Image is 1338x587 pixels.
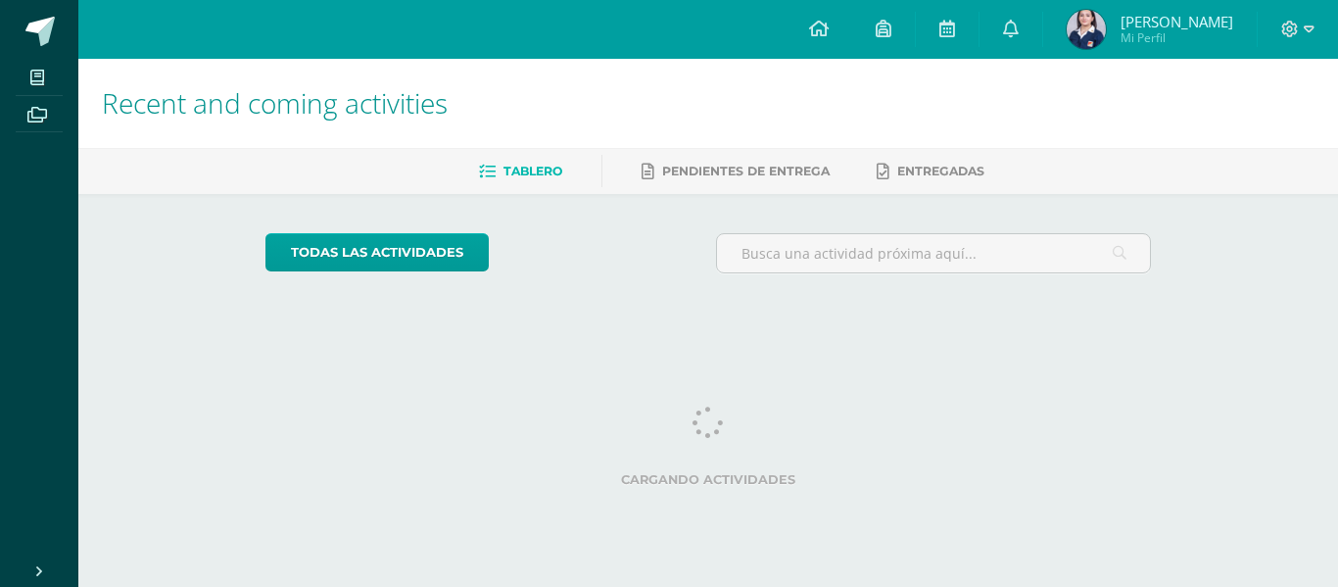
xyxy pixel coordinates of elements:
[1067,10,1106,49] img: dec8df1200ccd7bd8674d58b6835b718.png
[265,233,489,271] a: todas las Actividades
[102,84,448,122] span: Recent and coming activities
[642,156,830,187] a: Pendientes de entrega
[877,156,984,187] a: Entregadas
[897,164,984,178] span: Entregadas
[1121,29,1233,46] span: Mi Perfil
[479,156,562,187] a: Tablero
[1121,12,1233,31] span: [PERSON_NAME]
[265,472,1152,487] label: Cargando actividades
[662,164,830,178] span: Pendientes de entrega
[717,234,1151,272] input: Busca una actividad próxima aquí...
[503,164,562,178] span: Tablero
